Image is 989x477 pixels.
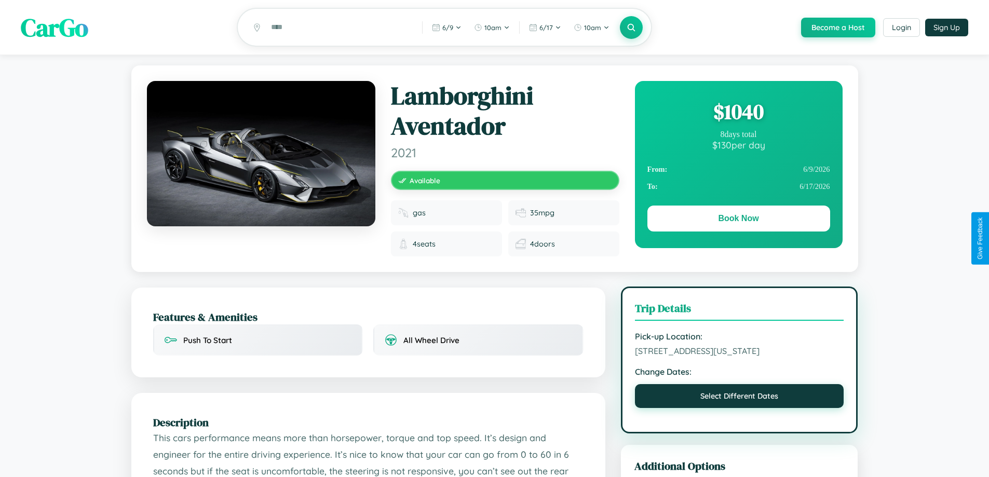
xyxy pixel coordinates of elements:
[647,165,668,174] strong: From:
[153,415,584,430] h2: Description
[635,346,844,356] span: [STREET_ADDRESS][US_STATE]
[21,10,88,45] span: CarGo
[568,19,615,36] button: 10am
[635,384,844,408] button: Select Different Dates
[634,458,845,473] h3: Additional Options
[469,19,515,36] button: 10am
[647,206,830,231] button: Book Now
[647,178,830,195] div: 6 / 17 / 2026
[484,23,502,32] span: 10am
[183,335,232,345] span: Push To Start
[391,145,619,160] span: 2021
[647,182,658,191] strong: To:
[516,208,526,218] img: Fuel efficiency
[584,23,601,32] span: 10am
[647,139,830,151] div: $ 130 per day
[398,208,409,218] img: Fuel type
[925,19,968,36] button: Sign Up
[403,335,459,345] span: All Wheel Drive
[413,208,426,217] span: gas
[442,23,453,32] span: 6 / 9
[516,239,526,249] img: Doors
[427,19,467,36] button: 6/9
[635,331,844,342] strong: Pick-up Location:
[147,81,375,226] img: Lamborghini Aventador 2021
[398,239,409,249] img: Seats
[530,208,554,217] span: 35 mpg
[977,217,984,260] div: Give Feedback
[635,301,844,321] h3: Trip Details
[530,239,555,249] span: 4 doors
[647,130,830,139] div: 8 days total
[883,18,920,37] button: Login
[391,81,619,141] h1: Lamborghini Aventador
[647,98,830,126] div: $ 1040
[410,176,440,185] span: Available
[801,18,875,37] button: Become a Host
[635,366,844,377] strong: Change Dates:
[153,309,584,324] h2: Features & Amenities
[647,161,830,178] div: 6 / 9 / 2026
[413,239,436,249] span: 4 seats
[524,19,566,36] button: 6/17
[539,23,553,32] span: 6 / 17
